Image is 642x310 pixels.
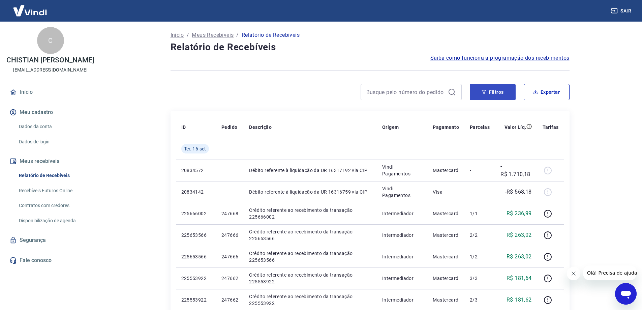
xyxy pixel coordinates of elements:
[507,231,532,239] p: R$ 263,02
[382,232,422,238] p: Intermediador
[4,5,57,10] span: Olá! Precisa de ajuda?
[6,57,94,64] p: CHISTIAN [PERSON_NAME]
[236,31,239,39] p: /
[433,210,459,217] p: Mastercard
[181,232,211,238] p: 225653566
[8,233,93,248] a: Segurança
[16,214,93,228] a: Disponibilização de agenda
[366,87,445,97] input: Busque pelo número do pedido
[470,84,516,100] button: Filtros
[171,40,570,54] h4: Relatório de Recebíveis
[382,124,399,131] p: Origem
[37,27,64,54] div: C
[8,85,93,100] a: Início
[171,31,184,39] a: Início
[249,167,371,174] p: Débito referente à liquidação da UR 16317192 via CIP
[382,297,422,303] p: Intermediador
[249,124,272,131] p: Descrição
[433,167,459,174] p: Mastercard
[8,0,52,21] img: Vindi
[181,297,211,303] p: 225553922
[8,105,93,120] button: Meu cadastro
[221,124,237,131] p: Pedido
[505,124,526,131] p: Valor Líq.
[16,199,93,213] a: Contratos com credores
[610,5,634,17] button: Sair
[433,297,459,303] p: Mastercard
[470,124,490,131] p: Parcelas
[567,267,580,280] iframe: Fechar mensagem
[433,232,459,238] p: Mastercard
[181,124,186,131] p: ID
[181,210,211,217] p: 225666002
[470,167,490,174] p: -
[184,145,206,152] span: Ter, 16 set
[221,232,238,238] p: 247666
[433,275,459,282] p: Mastercard
[382,253,422,260] p: Intermediador
[187,31,189,39] p: /
[16,169,93,182] a: Relatório de Recebíveis
[192,31,234,39] a: Meus Recebíveis
[181,275,211,282] p: 225553922
[16,135,93,149] a: Dados de login
[433,124,459,131] p: Pagamento
[382,185,422,199] p: Vindi Pagamentos
[181,253,211,260] p: 225653566
[249,189,371,195] p: Débito referente à liquidação da UR 16316759 via CIP
[8,154,93,169] button: Meus recebíveis
[507,253,532,261] p: R$ 263,02
[382,210,422,217] p: Intermediador
[470,297,490,303] p: 2/3
[221,210,238,217] p: 247668
[615,283,637,305] iframe: Botão para abrir a janela de mensagens
[13,66,88,74] p: [EMAIL_ADDRESS][DOMAIN_NAME]
[221,297,238,303] p: 247662
[470,253,490,260] p: 1/2
[221,275,238,282] p: 247662
[524,84,570,100] button: Exportar
[505,188,532,196] p: -R$ 568,18
[433,189,459,195] p: Visa
[16,120,93,134] a: Dados da conta
[470,189,490,195] p: -
[249,250,371,263] p: Crédito referente ao recebimento da transação 225653566
[249,228,371,242] p: Crédito referente ao recebimento da transação 225653566
[507,274,532,282] p: R$ 181,64
[181,189,211,195] p: 20834142
[430,54,570,62] a: Saiba como funciona a programação dos recebimentos
[221,253,238,260] p: 247666
[543,124,559,131] p: Tarifas
[242,31,300,39] p: Relatório de Recebíveis
[470,275,490,282] p: 3/3
[249,272,371,285] p: Crédito referente ao recebimento da transação 225553922
[181,167,211,174] p: 20834572
[507,209,532,218] p: R$ 236,99
[507,296,532,304] p: R$ 181,62
[249,207,371,220] p: Crédito referente ao recebimento da transação 225666002
[382,164,422,177] p: Vindi Pagamentos
[470,210,490,217] p: 1/1
[8,253,93,268] a: Fale conosco
[500,162,531,178] p: -R$ 1.710,18
[470,232,490,238] p: 2/2
[382,275,422,282] p: Intermediador
[433,253,459,260] p: Mastercard
[583,265,637,280] iframe: Mensagem da empresa
[249,293,371,307] p: Crédito referente ao recebimento da transação 225553922
[16,184,93,198] a: Recebíveis Futuros Online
